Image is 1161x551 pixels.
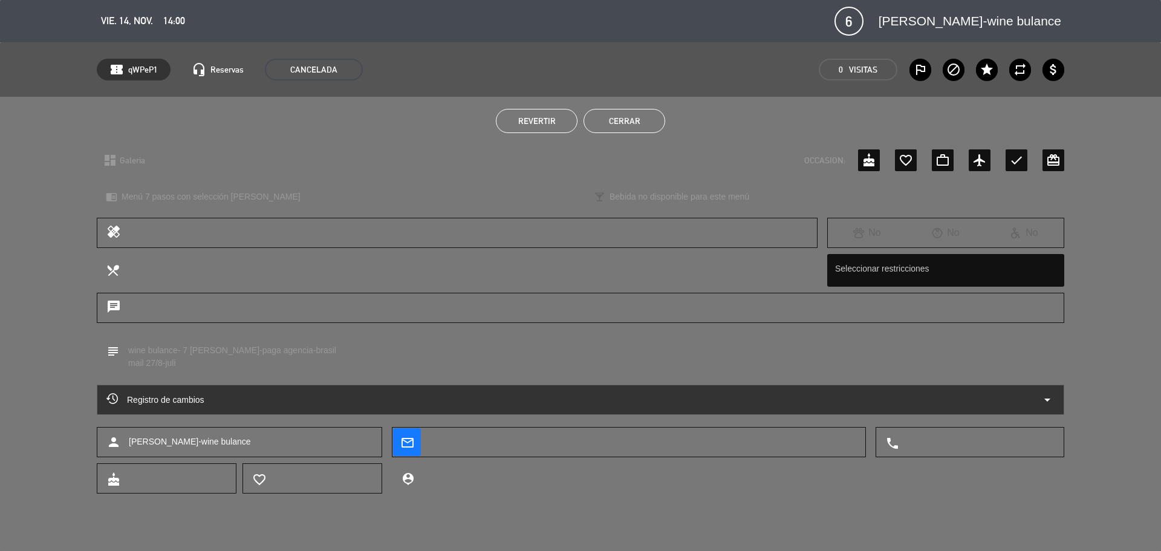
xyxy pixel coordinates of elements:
[401,472,414,485] i: person_pin
[906,225,985,241] div: No
[1040,393,1055,407] i: arrow_drop_down
[879,11,1061,31] span: [PERSON_NAME]-wine bulance
[496,109,577,133] button: Revertir
[584,109,665,133] button: Cerrar
[834,7,863,36] span: 6
[972,153,987,168] i: airplanemode_active
[106,191,117,203] i: chrome_reader_mode
[913,62,928,77] i: outlined_flag
[106,393,204,407] span: Registro de cambios
[1009,153,1024,168] i: check
[849,63,877,77] em: Visitas
[1046,153,1061,168] i: card_giftcard
[804,154,845,168] span: OCCASION:
[210,63,244,77] span: Reservas
[935,153,950,168] i: work_outline
[980,62,994,77] i: star
[106,344,119,357] i: subject
[985,225,1064,241] div: No
[946,62,961,77] i: block
[106,224,121,241] i: healing
[106,299,121,316] i: chat
[106,435,121,449] i: person
[899,153,913,168] i: favorite_border
[839,63,843,77] span: 0
[101,13,153,29] span: vie. 14, nov.
[265,59,363,80] span: CANCELADA
[129,435,251,449] span: [PERSON_NAME]-wine bulance
[106,472,120,486] i: cake
[120,154,145,168] span: Galeria
[122,190,301,204] span: Menú 7 pasos con selección [PERSON_NAME]
[128,63,158,77] span: qWPeP1
[103,153,117,168] i: dashboard
[192,62,206,77] i: headset_mic
[1046,62,1061,77] i: attach_money
[163,13,185,29] span: 14:00
[594,191,605,203] i: local_bar
[518,116,556,126] span: Revertir
[828,225,906,241] div: No
[885,436,899,449] i: local_phone
[252,472,265,486] i: favorite_border
[109,62,124,77] span: confirmation_number
[106,263,119,276] i: local_dining
[862,153,876,168] i: cake
[400,435,414,449] i: mail_outline
[1013,62,1027,77] i: repeat
[610,190,749,204] span: Bebida no disponible para este menú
